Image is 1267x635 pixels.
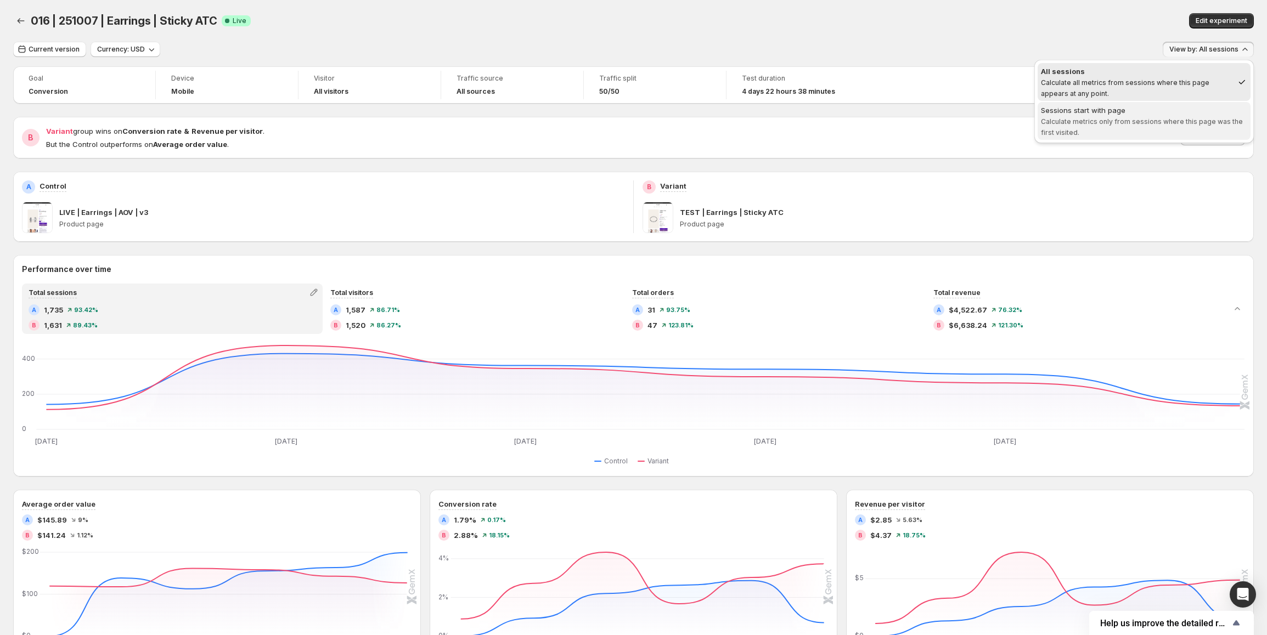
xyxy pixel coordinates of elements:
[870,530,892,541] span: $4.37
[376,322,401,328] span: 86.27%
[46,127,264,135] span: group wins on .
[742,73,854,97] a: Test duration4 days 22 hours 38 minutes
[442,532,446,538] h2: B
[22,424,26,433] text: 0
[438,593,448,601] text: 2%
[594,455,632,468] button: Control
[46,127,73,135] span: Variant
[998,307,1022,313] span: 76.32%
[870,514,892,525] span: $2.85
[668,322,694,328] span: 123.81%
[647,457,669,466] span: Variant
[22,547,39,555] text: $200
[22,354,35,362] text: 400
[153,140,227,149] strong: Average order value
[44,320,62,331] span: 1,631
[742,87,835,96] span: 4 days 22 hours 38 minutes
[122,127,182,135] strong: Conversion rate
[660,180,686,191] p: Variant
[40,180,66,191] p: Control
[599,74,711,83] span: Traffic split
[13,42,86,57] button: Current version
[1163,42,1254,57] button: View by: All sessions
[22,389,35,398] text: 200
[604,457,628,466] span: Control
[233,16,246,25] span: Live
[643,202,673,233] img: TEST | Earrings | Sticky ATC
[32,307,36,313] h2: A
[742,74,854,83] span: Test duration
[599,87,620,96] span: 50/50
[438,498,497,509] h3: Conversion rate
[44,304,63,315] span: 1,735
[77,532,93,538] span: 1.12%
[754,437,776,445] text: [DATE]
[454,530,478,541] span: 2.88%
[25,517,30,523] h2: A
[171,73,283,97] a: DeviceMobile
[35,437,58,445] text: [DATE]
[73,322,98,328] span: 89.43%
[22,264,1245,275] h2: Performance over time
[346,320,365,331] span: 1,520
[599,73,711,97] a: Traffic split50/50
[37,514,67,525] span: $145.89
[858,517,863,523] h2: A
[192,127,263,135] strong: Revenue per visitor
[28,132,33,143] h2: B
[998,322,1023,328] span: 121.30%
[171,74,283,83] span: Device
[22,589,38,598] text: $100
[855,574,864,582] text: $5
[184,127,189,135] strong: &
[855,498,925,509] h3: Revenue per visitor
[442,517,446,523] h2: A
[334,307,338,313] h2: A
[275,437,297,445] text: [DATE]
[489,532,510,538] span: 18.15%
[1230,581,1256,608] div: Open Intercom Messenger
[933,288,981,297] span: Total revenue
[1041,117,1243,137] span: Calculate metrics only from sessions where this page was the first visited.
[29,87,68,96] span: Conversion
[59,220,624,229] p: Product page
[314,73,425,97] a: VisitorAll visitors
[635,322,640,328] h2: B
[1100,616,1243,630] button: Show survey - Help us improve the detailed report for A/B campaigns
[666,307,690,313] span: 93.75%
[1196,16,1247,25] span: Edit experiment
[29,74,140,83] span: Goal
[937,307,941,313] h2: A
[29,73,140,97] a: GoalConversion
[1169,45,1238,54] span: View by: All sessions
[937,322,941,328] h2: B
[949,320,987,331] span: $6,638.24
[647,304,655,315] span: 31
[647,183,651,191] h2: B
[32,322,36,328] h2: B
[949,304,987,315] span: $4,522.67
[25,532,30,538] h2: B
[680,220,1245,229] p: Product page
[330,288,373,297] span: Total visitors
[647,320,657,331] span: 47
[97,45,145,54] span: Currency: USD
[438,554,449,562] text: 4%
[37,530,66,541] span: $141.24
[91,42,160,57] button: Currency: USD
[13,13,29,29] button: Back
[1189,13,1254,29] button: Edit experiment
[632,288,674,297] span: Total orders
[334,322,338,328] h2: B
[376,307,400,313] span: 86.71%
[59,207,148,218] p: LIVE | Earrings | AOV | v3
[46,140,229,149] span: But the Control outperforms on .
[31,14,217,27] span: 016 | 251007 | Earrings | Sticky ATC
[26,183,31,191] h2: A
[1100,618,1230,628] span: Help us improve the detailed report for A/B campaigns
[903,517,922,523] span: 5.63%
[29,45,80,54] span: Current version
[29,288,77,297] span: Total sessions
[457,74,568,83] span: Traffic source
[680,207,784,218] p: TEST | Earrings | Sticky ATC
